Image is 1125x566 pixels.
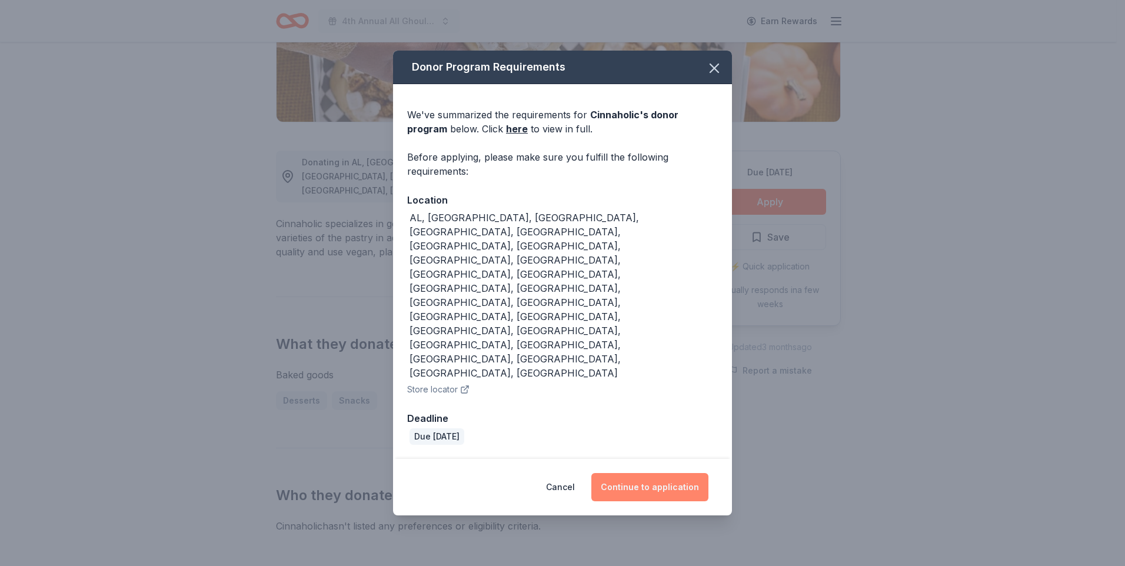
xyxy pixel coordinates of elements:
[591,473,708,501] button: Continue to application
[407,108,718,136] div: We've summarized the requirements for below. Click to view in full.
[506,122,528,136] a: here
[410,211,718,380] div: AL, [GEOGRAPHIC_DATA], [GEOGRAPHIC_DATA], [GEOGRAPHIC_DATA], [GEOGRAPHIC_DATA], [GEOGRAPHIC_DATA]...
[407,150,718,178] div: Before applying, please make sure you fulfill the following requirements:
[407,411,718,426] div: Deadline
[410,428,464,445] div: Due [DATE]
[393,51,732,84] div: Donor Program Requirements
[546,473,575,501] button: Cancel
[407,382,470,397] button: Store locator
[407,192,718,208] div: Location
